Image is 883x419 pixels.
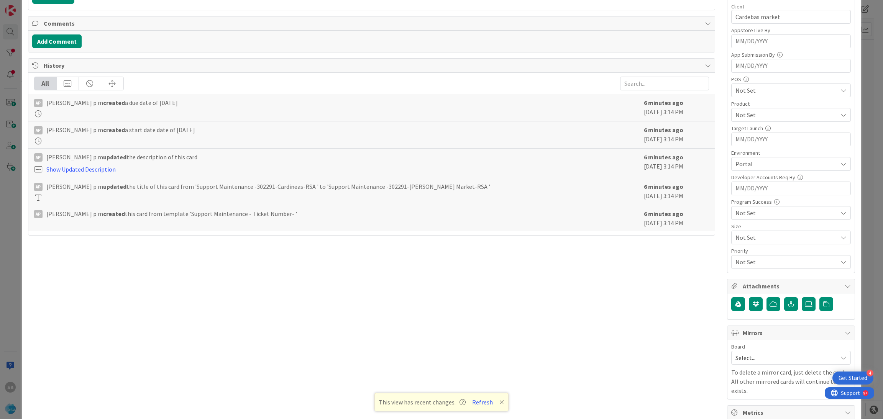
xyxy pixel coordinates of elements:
div: [DATE] 3:14 PM [644,125,709,144]
b: created [103,210,125,218]
b: created [103,126,125,134]
a: Show Updated Description [46,165,116,173]
span: [PERSON_NAME] p m this card from template 'Support Maintenance - Ticket Number- ' [46,209,297,218]
p: To delete a mirror card, just delete the card. All other mirrored cards will continue to exists. [731,368,851,395]
span: Portal [735,159,837,169]
div: Product [731,101,851,106]
span: [PERSON_NAME] p m a due date of [DATE] [46,98,178,107]
input: MM/DD/YYYY [735,35,847,48]
div: Program Success [731,199,851,205]
div: Target Launch [731,126,851,131]
span: Mirrors [743,328,841,337]
b: 6 minutes ago [644,210,683,218]
span: Support [16,1,35,10]
div: Appstore Live By [731,28,851,33]
div: Ap [34,210,43,218]
button: Refresh [470,397,496,407]
div: Priority [731,248,851,254]
b: 6 minutes ago [644,99,683,106]
div: [DATE] 3:14 PM [644,98,709,117]
div: 9+ [39,3,43,9]
span: Not Set [735,86,837,95]
div: [DATE] 3:14 PM [644,152,709,174]
div: Ap [34,99,43,107]
div: 4 [867,370,873,376]
b: updated [103,153,126,161]
span: Comments [44,19,701,28]
div: Ap [34,183,43,191]
button: Add Comment [32,34,82,48]
div: Get Started [839,374,867,382]
span: Board [731,344,745,349]
span: [PERSON_NAME] p m a start date date of [DATE] [46,125,195,134]
span: Not Set [735,208,837,218]
div: Developer Accounts Req By [731,175,851,180]
div: Ap [34,153,43,162]
div: Ap [34,126,43,134]
div: Size [731,224,851,229]
span: [PERSON_NAME] p m the description of this card [46,152,197,162]
span: Metrics [743,408,841,417]
span: History [44,61,701,70]
span: This view has recent changes. [379,398,466,407]
div: [DATE] 3:14 PM [644,182,709,201]
span: Select... [735,352,834,363]
input: MM/DD/YYYY [735,133,847,146]
span: [PERSON_NAME] p m the title of this card from 'Support Maintenance -302291-Cardineas-RSA ' to 'Su... [46,182,490,191]
input: MM/DD/YYYY [735,59,847,72]
b: created [103,99,125,106]
span: Attachments [743,282,841,291]
span: Not Set [735,110,837,119]
b: 6 minutes ago [644,153,683,161]
input: Search... [620,77,709,90]
b: 6 minutes ago [644,126,683,134]
b: 6 minutes ago [644,183,683,190]
div: POS [731,77,851,82]
span: Not Set [735,257,834,267]
b: updated [103,183,126,190]
span: Not Set [735,232,834,243]
div: [DATE] 3:14 PM [644,209,709,228]
div: App Submission By [731,52,851,57]
div: Open Get Started checklist, remaining modules: 4 [832,372,873,385]
input: MM/DD/YYYY [735,182,847,195]
div: All [34,77,57,90]
label: Client [731,3,744,10]
div: Environment [731,150,851,155]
